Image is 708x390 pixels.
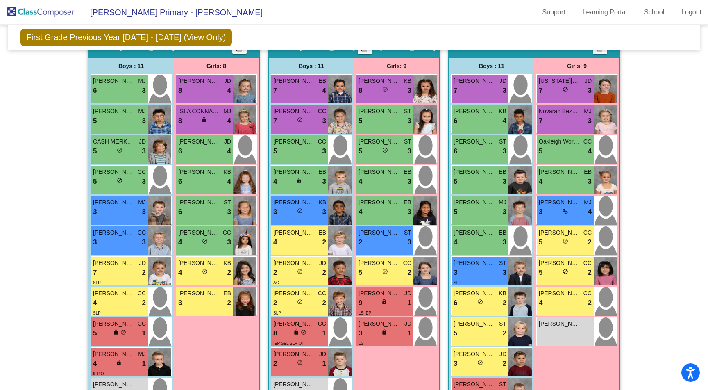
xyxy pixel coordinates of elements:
span: [PERSON_NAME] Primary - [PERSON_NAME] [82,6,263,19]
span: [PERSON_NAME] [454,289,495,298]
span: lock [293,329,299,335]
span: AC [273,281,279,285]
span: 3 [142,207,146,217]
span: JD [319,259,326,267]
span: ST [404,228,411,237]
span: 3 [93,237,97,248]
div: Boys : 11 [88,58,174,74]
a: Logout [675,6,708,19]
span: [PERSON_NAME] [539,259,580,267]
span: 3 [503,207,506,217]
span: EB [404,168,411,176]
span: [PERSON_NAME] [359,228,399,237]
span: [PERSON_NAME] [454,319,495,328]
span: [PERSON_NAME] [273,107,314,116]
span: [PERSON_NAME] [359,168,399,176]
span: 4 [322,85,326,96]
span: CC [403,259,411,267]
span: ST [499,319,506,328]
span: 2 [142,298,146,308]
span: do_not_disturb_alt [120,329,126,335]
span: 3 [503,267,506,278]
span: 3 [142,176,146,187]
span: 4 [178,267,182,278]
span: 1 [408,298,411,308]
span: 3 [142,237,146,248]
span: 1 [322,328,326,339]
span: [PERSON_NAME] [539,228,580,237]
span: [PERSON_NAME] [539,198,580,207]
span: 2 [359,237,362,248]
a: Support [536,6,572,19]
span: lock [116,360,122,365]
span: 2 [273,298,277,308]
span: 1 [322,358,326,369]
span: LS IEP [359,311,371,315]
span: CC [583,228,592,237]
span: 5 [93,116,97,126]
div: Girls: 8 [174,58,259,74]
span: 3 [454,358,457,369]
span: do_not_disturb_alt [117,178,123,183]
span: [PERSON_NAME] [359,259,399,267]
span: JD [139,259,146,267]
span: [PERSON_NAME] [93,289,134,298]
span: KB [223,168,231,176]
span: EB [499,228,506,237]
span: 4 [273,237,277,248]
span: 4 [227,116,231,126]
span: [PERSON_NAME] [93,107,134,116]
span: KB [499,289,506,298]
span: MJ [223,107,231,116]
span: ST [224,198,231,207]
span: do_not_disturb_alt [477,360,483,365]
span: JD [404,289,411,298]
span: 7 [539,116,542,126]
span: EB [499,168,506,176]
span: [PERSON_NAME] [454,380,495,389]
span: 3 [408,237,411,248]
span: 3 [227,207,231,217]
span: 4 [539,298,542,308]
span: [PERSON_NAME] [273,168,314,176]
span: SLP [93,281,101,285]
span: 5 [539,146,542,157]
span: [PERSON_NAME] [539,319,580,328]
span: 3 [322,176,326,187]
span: CC [138,319,146,328]
span: 5 [273,146,277,157]
button: Print Students Details [358,42,372,54]
span: ISLA CONNACHER [178,107,219,116]
span: 3 [503,237,506,248]
span: 3 [454,267,457,278]
span: 6 [93,85,97,96]
span: 6 [178,146,182,157]
span: [PERSON_NAME] [273,259,314,267]
span: do_not_disturb_alt [202,269,208,274]
span: lock [201,117,207,123]
span: 2 [273,267,277,278]
span: 7 [93,267,97,278]
span: 7 [273,85,277,96]
span: [PERSON_NAME] [454,77,495,85]
span: [PERSON_NAME] [454,198,495,207]
span: [PERSON_NAME] [178,77,219,85]
span: [PERSON_NAME] [93,350,134,358]
span: CC [318,319,326,328]
div: Boys : 11 [269,58,354,74]
span: do_not_disturb_alt [382,87,388,92]
span: do_not_disturb_alt [382,147,388,153]
span: 2 [142,267,146,278]
span: MJ [138,198,146,207]
span: CC [583,289,592,298]
span: 5 [359,146,362,157]
span: 3 [503,146,506,157]
span: 3 [142,116,146,126]
span: EB [318,228,326,237]
span: 4 [93,298,97,308]
span: [PERSON_NAME] [359,289,399,298]
span: [PERSON_NAME] [93,319,134,328]
span: 3 [588,176,592,187]
span: 5 [539,267,542,278]
span: [PERSON_NAME] [93,228,134,237]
